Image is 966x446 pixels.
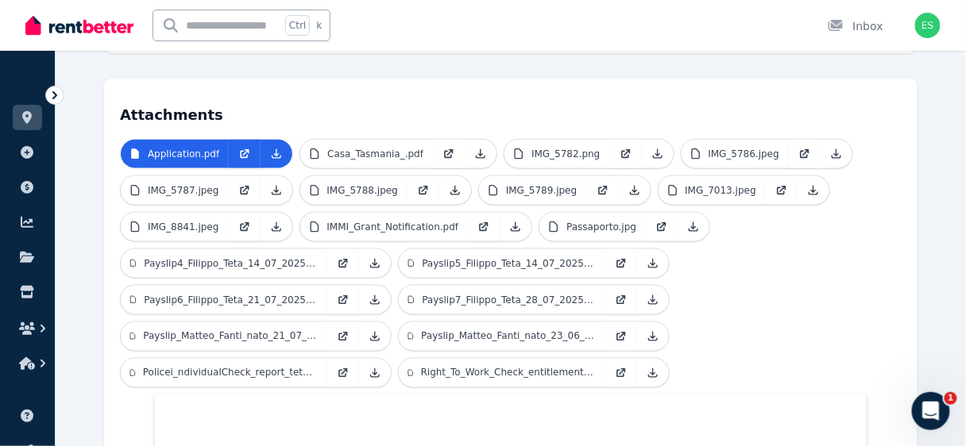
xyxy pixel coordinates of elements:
[637,286,669,314] a: Download Attachment
[587,176,619,205] a: Open in new Tab
[327,184,399,197] p: IMG_5788.jpeg
[619,176,651,205] a: Download Attachment
[327,322,359,351] a: Open in new Tab
[465,140,497,168] a: Download Attachment
[605,286,637,314] a: Open in new Tab
[229,140,261,168] a: Open in new Tab
[300,176,408,205] a: IMG_5788.jpeg
[531,148,600,160] p: IMG_5782.png
[121,249,327,278] a: Payslip4_Filippo_Teta_14_07_2025_20_07_2025.pdf
[659,176,767,205] a: IMG_7013.jpeg
[605,249,637,278] a: Open in new Tab
[300,213,469,241] a: IMMI_Grant_Notification.pdf
[439,176,471,205] a: Download Attachment
[566,221,636,233] p: Passaporto.jpg
[605,359,637,387] a: Open in new Tab
[504,140,609,168] a: IMG_5782.png
[25,13,133,37] img: RentBetter
[327,286,359,314] a: Open in new Tab
[789,140,821,168] a: Open in new Tab
[121,286,327,314] a: Payslip6_Filippo_Teta_21_07_2025_27_07_2025.pdf
[399,359,605,387] a: Right_To_Work_Check_entitlement_work_11431048_teta.pdf
[766,176,798,205] a: Open in new Tab
[327,221,459,233] p: IMMI_Grant_Notification.pdf
[144,257,318,270] p: Payslip4_Filippo_Teta_14_07_2025_20_07_2025.pdf
[945,392,957,405] span: 1
[229,213,261,241] a: Open in new Tab
[143,330,318,343] p: Payslip_Matteo_Fanti_nato_21_07_2025_27_07_2025.pdf
[605,322,637,351] a: Open in new Tab
[261,213,292,241] a: Download Attachment
[359,286,391,314] a: Download Attachment
[506,184,578,197] p: IMG_5789.jpeg
[359,249,391,278] a: Download Attachment
[121,213,229,241] a: IMG_8841.jpeg
[399,322,605,351] a: Payslip_Matteo_Fanti_nato_23_06_2025_29_06_2025.pdf
[479,176,587,205] a: IMG_5789.jpeg
[327,148,423,160] p: Casa_Tasmania_.pdf
[915,13,941,38] img: Elaine Sheeley
[539,213,646,241] a: Passaporto.jpg
[610,140,642,168] a: Open in new Tab
[828,18,883,34] div: Inbox
[798,176,829,205] a: Download Attachment
[359,359,391,387] a: Download Attachment
[646,213,678,241] a: Open in new Tab
[408,176,439,205] a: Open in new Tab
[121,140,229,168] a: Application.pdf
[261,140,292,168] a: Download Attachment
[912,392,950,430] iframe: Intercom live chat
[642,140,674,168] a: Download Attachment
[686,184,757,197] p: IMG_7013.jpeg
[327,359,359,387] a: Open in new Tab
[121,322,327,351] a: Payslip_Matteo_Fanti_nato_21_07_2025_27_07_2025.pdf
[148,184,219,197] p: IMG_5787.jpeg
[637,249,669,278] a: Download Attachment
[316,19,322,32] span: k
[399,249,605,278] a: Payslip5_Filippo_Teta_14_07_2025_20_07_2025.pdf
[709,148,780,160] p: IMG_5786.jpeg
[637,322,669,351] a: Download Attachment
[121,176,229,205] a: IMG_5787.jpeg
[678,213,709,241] a: Download Attachment
[121,359,327,387] a: Policei_ndividualCheck_report_teta_11431048_5860270.pdf
[143,367,318,379] p: Policei_ndividualCheck_report_teta_11431048_5860270.pdf
[421,367,596,379] p: Right_To_Work_Check_entitlement_work_11431048_teta.pdf
[399,286,605,314] a: Payslip7_Filippo_Teta_28_07_2025_03_08_2025.pdf
[433,140,465,168] a: Open in new Tab
[682,140,790,168] a: IMG_5786.jpeg
[144,294,318,306] p: Payslip6_Filippo_Teta_21_07_2025_27_07_2025.pdf
[821,140,852,168] a: Download Attachment
[300,140,433,168] a: Casa_Tasmania_.pdf
[148,221,219,233] p: IMG_8841.jpeg
[229,176,261,205] a: Open in new Tab
[500,213,531,241] a: Download Attachment
[261,176,292,205] a: Download Attachment
[359,322,391,351] a: Download Attachment
[421,330,596,343] p: Payslip_Matteo_Fanti_nato_23_06_2025_29_06_2025.pdf
[637,359,669,387] a: Download Attachment
[285,15,310,36] span: Ctrl
[422,257,596,270] p: Payslip5_Filippo_Teta_14_07_2025_20_07_2025.pdf
[120,94,902,126] h4: Attachments
[468,213,500,241] a: Open in new Tab
[422,294,596,306] p: Payslip7_Filippo_Teta_28_07_2025_03_08_2025.pdf
[327,249,359,278] a: Open in new Tab
[148,148,219,160] p: Application.pdf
